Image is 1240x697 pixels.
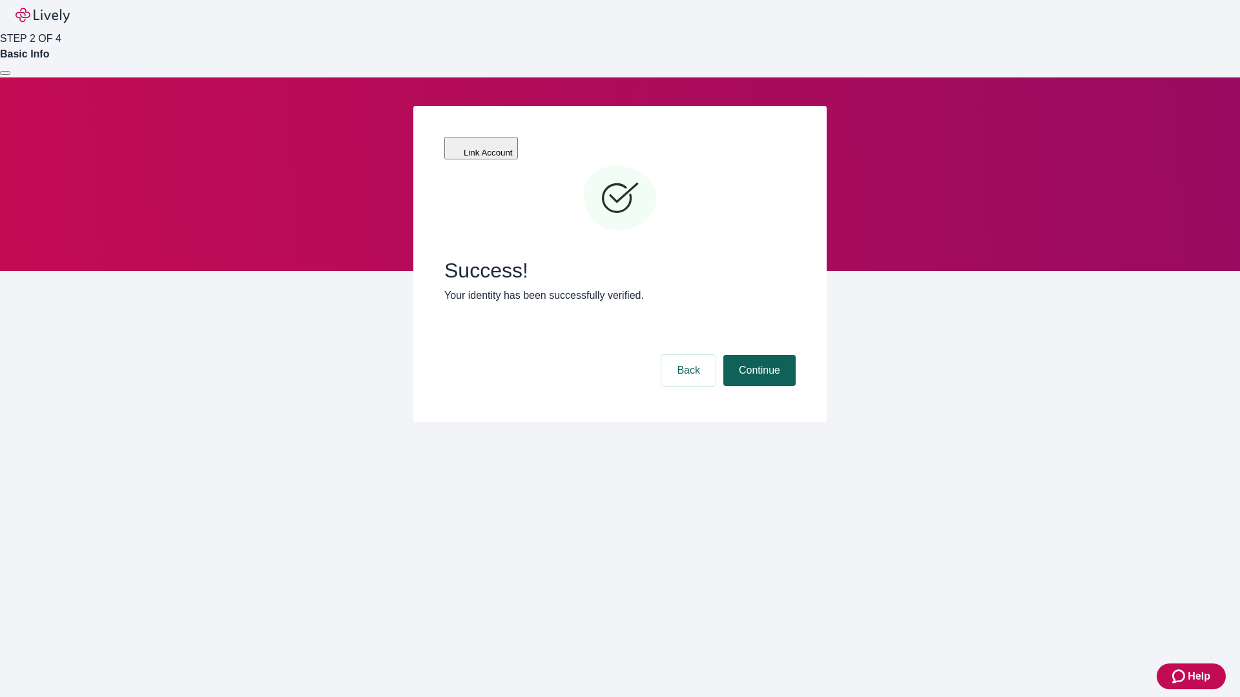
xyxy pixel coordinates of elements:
img: Lively [15,8,70,23]
button: Continue [723,355,796,386]
button: Link Account [444,137,518,159]
span: Success! [444,258,796,283]
span: Help [1188,669,1210,684]
button: Zendesk support iconHelp [1157,663,1226,689]
p: Your identity has been successfully verified. [444,288,796,303]
svg: Zendesk support icon [1172,669,1188,684]
svg: Checkmark icon [581,160,659,237]
button: Back [661,355,716,386]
